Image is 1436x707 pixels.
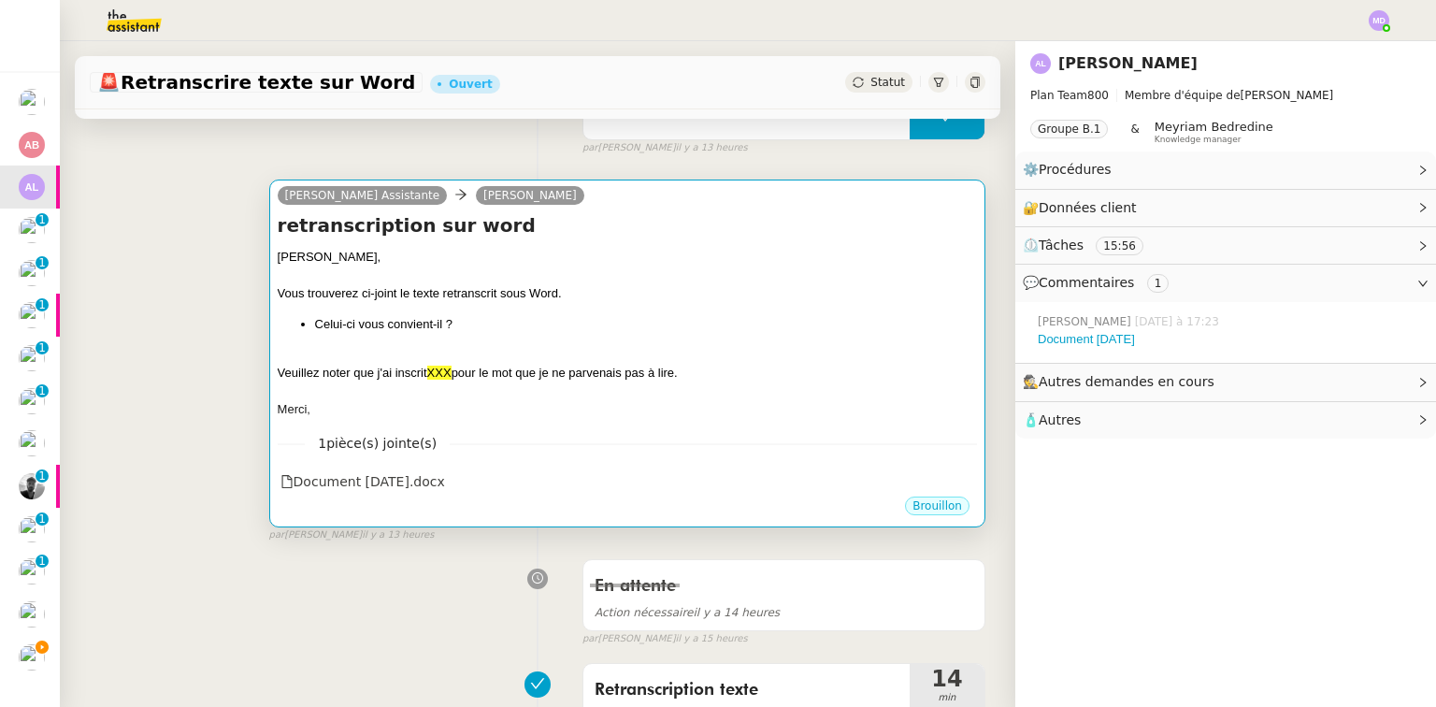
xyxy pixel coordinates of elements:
nz-badge-sup: 1 [36,555,49,568]
span: [PERSON_NAME] [1030,86,1421,105]
nz-badge-sup: 1 [36,384,49,397]
nz-badge-sup: 1 [36,213,49,226]
div: [PERSON_NAME], [278,248,977,267]
span: [PERSON_NAME] [1038,313,1135,330]
span: 🔐 [1023,197,1144,219]
div: 🧴Autres [1015,402,1436,439]
span: Commentaires [1039,275,1134,290]
span: il y a 13 heures [362,527,434,543]
span: Plan Team [1030,89,1087,102]
p: 1 [38,384,46,401]
span: 800 [1087,89,1109,102]
img: users%2FDBF5gIzOT6MfpzgDQC7eMkIK8iA3%2Favatar%2Fd943ca6c-06ba-4e73-906b-d60e05e423d3 [19,601,45,628]
p: 1 [38,469,46,486]
img: users%2F9mvJqJUvllffspLsQzytnd0Nt4c2%2Favatar%2F82da88e3-d90d-4e39-b37d-dcb7941179ae [19,89,45,115]
span: 🕵️ [1023,374,1223,389]
span: Brouillon [912,499,962,512]
img: users%2FSOpzwpywf0ff3GVMrjy6wZgYrbV2%2Favatar%2F1615313811401.jpeg [19,516,45,542]
img: users%2FDBF5gIzOT6MfpzgDQC7eMkIK8iA3%2Favatar%2Fd943ca6c-06ba-4e73-906b-d60e05e423d3 [19,302,45,328]
p: 1 [38,341,46,358]
div: 💬Commentaires 1 [1015,265,1436,301]
span: par [582,631,598,647]
small: [PERSON_NAME] [582,631,748,647]
small: [PERSON_NAME] [582,140,748,156]
p: 1 [38,256,46,273]
span: il y a 15 heures [676,631,748,647]
span: Données client [1039,200,1137,215]
span: Membre d'équipe de [1125,89,1241,102]
small: [PERSON_NAME] [269,527,435,543]
img: users%2FTmb06GTIDgNLSNhTjmZ0ajWxRk83%2Favatar%2F40f2539e-5604-4681-9cfa-c67755ebd5f1 [19,558,45,584]
img: ee3399b4-027e-46f8-8bb8-fca30cb6f74c [19,473,45,499]
a: [PERSON_NAME] Assistante [278,187,448,204]
img: users%2FSOpzwpywf0ff3GVMrjy6wZgYrbV2%2Favatar%2F1615313811401.jpeg [19,260,45,286]
nz-tag: 1 [1147,274,1170,293]
p: 1 [38,298,46,315]
div: 🔐Données client [1015,190,1436,226]
nz-tag: 15:56 [1096,237,1143,255]
span: Procédures [1039,162,1112,177]
span: & [1130,120,1139,144]
span: il y a 13 heures [676,140,748,156]
img: svg [19,174,45,200]
span: Retranscrire texte sur Word [97,73,415,92]
span: il y a 14 heures [595,606,780,619]
div: Ouvert [449,79,492,90]
span: Autres demandes en cours [1039,374,1214,389]
h4: retranscription sur word [278,212,977,238]
span: Autres [1039,412,1081,427]
span: [DATE] à 17:23 [1135,313,1223,330]
img: users%2F9mvJqJUvllffspLsQzytnd0Nt4c2%2Favatar%2F82da88e3-d90d-4e39-b37d-dcb7941179ae [19,345,45,371]
img: svg [1030,53,1051,74]
span: Retranscription texte [595,676,898,704]
img: users%2F9mvJqJUvllffspLsQzytnd0Nt4c2%2Favatar%2F82da88e3-d90d-4e39-b37d-dcb7941179ae [19,430,45,456]
span: En attente [595,578,676,595]
img: users%2FUWPTPKITw0gpiMilXqRXG5g9gXH3%2Favatar%2F405ab820-17f5-49fd-8f81-080694535f4d [19,644,45,671]
span: ⚙️ [1023,159,1120,180]
span: par [269,527,285,543]
nz-badge-sup: 1 [36,256,49,269]
div: ⏲️Tâches 15:56 [1015,227,1436,264]
nz-badge-sup: 1 [36,469,49,483]
span: Knowledge manager [1155,135,1242,145]
nz-badge-sup: 1 [36,512,49,526]
img: users%2FUWPTPKITw0gpiMilXqRXG5g9gXH3%2Favatar%2F405ab820-17f5-49fd-8f81-080694535f4d [19,388,45,414]
div: Merci, [278,400,977,419]
p: 1 [38,512,46,529]
a: [PERSON_NAME] [1058,54,1198,72]
nz-tag: Groupe B.1 [1030,120,1108,138]
span: 🚨 [97,71,121,94]
span: 💬 [1023,275,1176,290]
img: svg [19,132,45,158]
span: Statut [870,76,905,89]
a: Document [DATE] [1038,332,1135,346]
div: Vous trouverez ci-joint le texte retranscrit sous Word. [278,284,977,303]
span: pièce(s) jointe(s) [326,436,437,451]
div: ⚙️Procédures [1015,151,1436,188]
img: users%2FTmb06GTIDgNLSNhTjmZ0ajWxRk83%2Favatar%2F40f2539e-5604-4681-9cfa-c67755ebd5f1 [19,217,45,243]
span: 🧴 [1023,412,1081,427]
span: par [582,140,598,156]
span: 1 [305,433,450,454]
div: Document [DATE].docx [280,471,445,493]
span: min [910,690,984,706]
span: XXX [427,366,452,380]
div: 🕵️Autres demandes en cours [1015,364,1436,400]
div: Veuillez noter que j'ai inscrit pour le mot que je ne parvenais pas à lire. [278,364,977,382]
img: svg [1369,10,1389,31]
span: ⏲️ [1023,238,1159,252]
nz-badge-sup: 1 [36,341,49,354]
p: 1 [38,213,46,230]
p: 1 [38,555,46,571]
span: Action nécessaire [595,606,694,619]
span: 14 [910,668,984,690]
li: Celui-ci vous convient-il ? [315,315,977,334]
app-user-label: Knowledge manager [1155,120,1273,144]
span: Meyriam Bedredine [1155,120,1273,134]
span: Tâches [1039,238,1084,252]
a: [PERSON_NAME] [476,187,584,204]
nz-badge-sup: 1 [36,298,49,311]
